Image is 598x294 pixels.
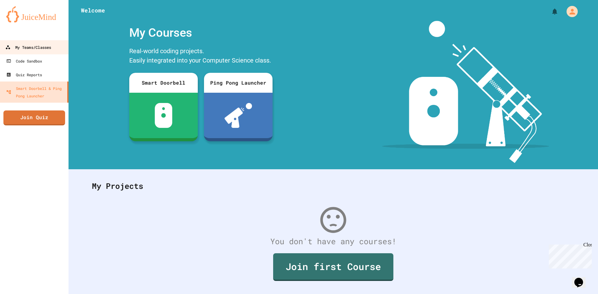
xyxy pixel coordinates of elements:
div: Ping Pong Launcher [204,73,273,93]
a: Join Quiz [3,110,65,125]
img: logo-orange.svg [6,6,62,22]
div: You don't have any courses! [86,236,581,247]
img: ppl-with-ball.png [225,103,252,128]
div: My Projects [86,174,581,198]
iframe: chat widget [546,242,592,268]
div: Code Sandbox [6,57,42,65]
div: My Courses [126,21,276,45]
div: Real-world coding projects. Easily integrated into your Computer Science class. [126,45,276,68]
img: banner-image-my-projects.png [382,21,549,163]
img: sdb-white.svg [155,103,173,128]
div: My Teams/Classes [5,44,51,51]
div: My Notifications [539,6,560,17]
div: My Account [560,4,579,19]
div: Quiz Reports [6,71,42,78]
a: Join first Course [273,253,393,281]
div: Smart Doorbell & Ping Pong Launcher [6,85,65,100]
div: Smart Doorbell [129,73,198,93]
iframe: chat widget [572,269,592,288]
div: Chat with us now!Close [2,2,43,40]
